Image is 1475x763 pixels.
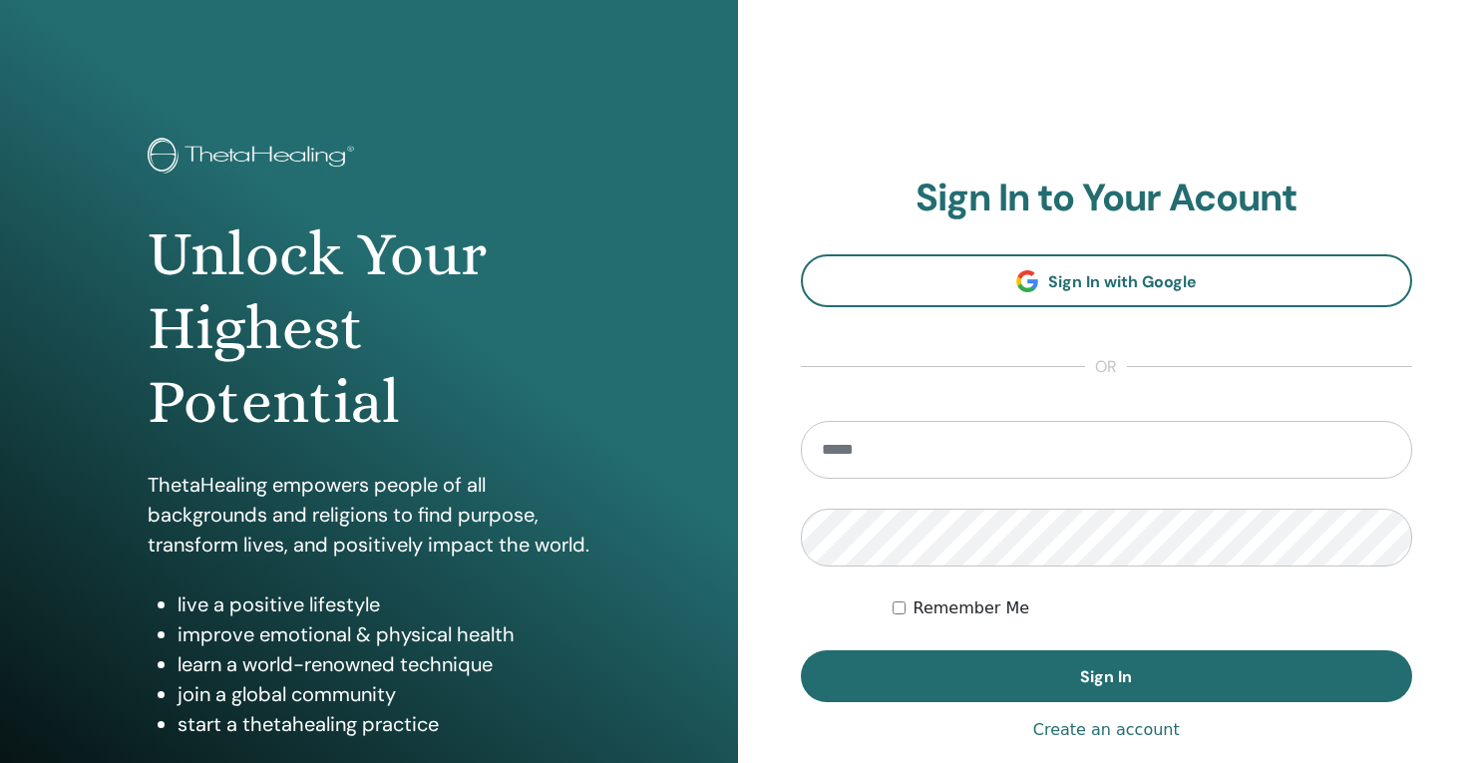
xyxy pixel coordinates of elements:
[148,217,589,440] h1: Unlock Your Highest Potential
[1048,271,1197,292] span: Sign In with Google
[178,679,589,709] li: join a global community
[148,470,589,560] p: ThetaHealing empowers people of all backgrounds and religions to find purpose, transform lives, a...
[801,254,1413,307] a: Sign In with Google
[178,649,589,679] li: learn a world-renowned technique
[914,596,1030,620] label: Remember Me
[893,596,1412,620] div: Keep me authenticated indefinitely or until I manually logout
[801,650,1413,702] button: Sign In
[1080,666,1132,687] span: Sign In
[801,176,1413,221] h2: Sign In to Your Acount
[178,709,589,739] li: start a thetahealing practice
[1085,355,1127,379] span: or
[178,589,589,619] li: live a positive lifestyle
[178,619,589,649] li: improve emotional & physical health
[1033,718,1180,742] a: Create an account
